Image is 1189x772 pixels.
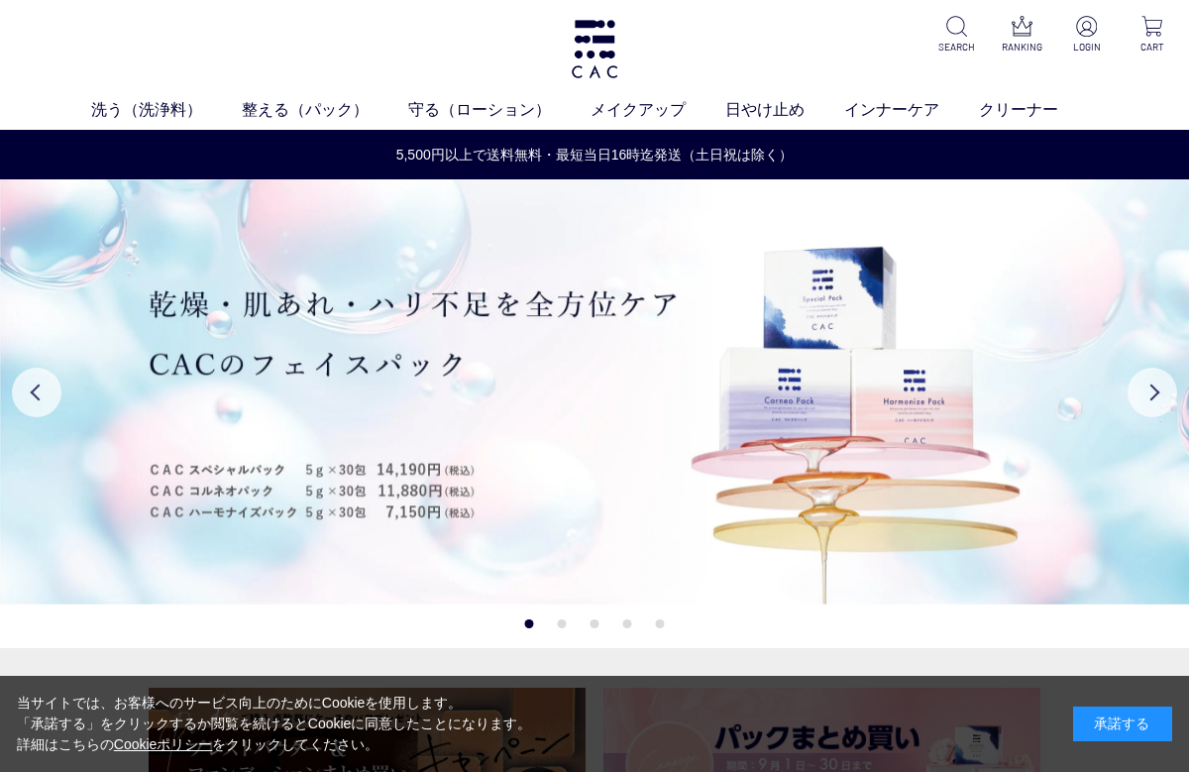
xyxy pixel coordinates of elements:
a: クリーナー [979,98,1098,122]
img: logo [569,20,620,78]
a: 日やけ止め [725,98,844,122]
a: LOGIN [1066,16,1108,55]
a: SEARCH [935,16,977,55]
div: 承諾する [1073,707,1172,741]
a: インナーケア [844,98,979,122]
a: 5,500円以上で送料無料・最短当日16時迄発送（土日祝は除く） [1,145,1188,165]
a: Cookieポリシー [114,736,213,752]
button: 4 of 5 [623,619,632,628]
a: CART [1132,16,1173,55]
a: 整える（パック） [242,98,408,122]
a: 守る（ローション） [408,98,591,122]
p: CART [1132,40,1173,55]
button: 5 of 5 [656,619,665,628]
button: 2 of 5 [558,619,567,628]
a: RANKING [1001,16,1042,55]
p: RANKING [1001,40,1042,55]
button: 3 of 5 [591,619,599,628]
a: メイクアップ [591,98,725,122]
button: Previous [12,368,61,417]
a: 洗う（洗浄料） [91,98,242,122]
button: Next [1128,368,1177,417]
div: 当サイトでは、お客様へのサービス向上のためにCookieを使用します。 「承諾する」をクリックするか閲覧を続けるとCookieに同意したことになります。 詳細はこちらの をクリックしてください。 [17,693,532,755]
p: LOGIN [1066,40,1108,55]
button: 1 of 5 [525,619,534,628]
p: SEARCH [935,40,977,55]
